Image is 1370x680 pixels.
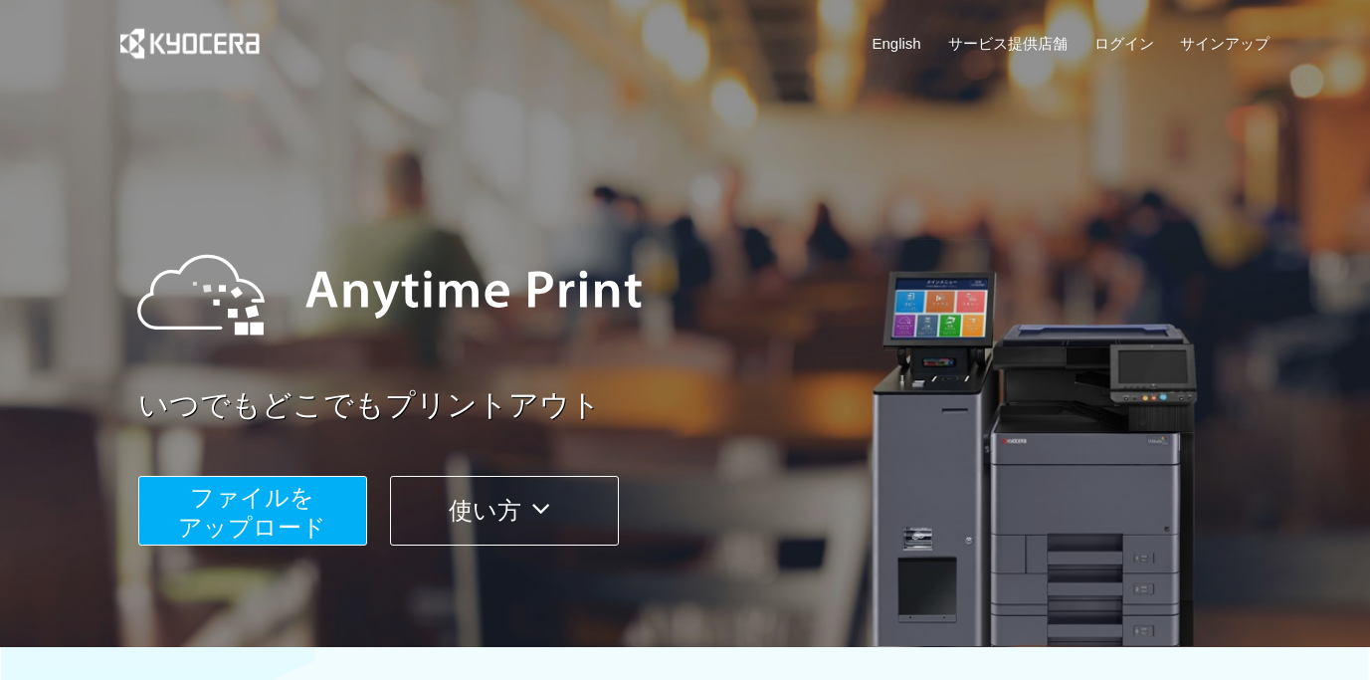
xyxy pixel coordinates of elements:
[1094,33,1154,54] a: ログイン
[873,33,921,54] a: English
[1180,33,1270,54] a: サインアップ
[390,476,619,546] button: 使い方
[948,33,1068,54] a: サービス提供店舗
[178,484,326,541] span: ファイルを ​​アップロード
[138,384,1282,427] a: いつでもどこでもプリントアウト
[138,476,367,546] button: ファイルを​​アップロード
